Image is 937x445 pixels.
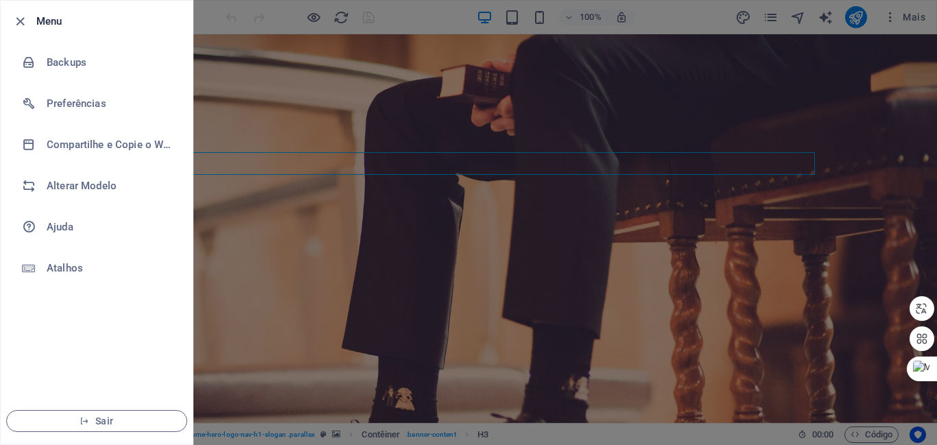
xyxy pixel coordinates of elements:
[47,178,174,194] h6: Alterar Modelo
[47,136,174,153] h6: Compartilhe e Copie o Website
[47,260,174,276] h6: Atalhos
[47,95,174,112] h6: Preferências
[6,410,187,432] button: Sair
[1,206,193,248] a: Ajuda
[18,416,176,426] span: Sair
[47,54,174,71] h6: Backups
[47,219,174,235] h6: Ajuda
[36,13,182,29] h6: Menu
